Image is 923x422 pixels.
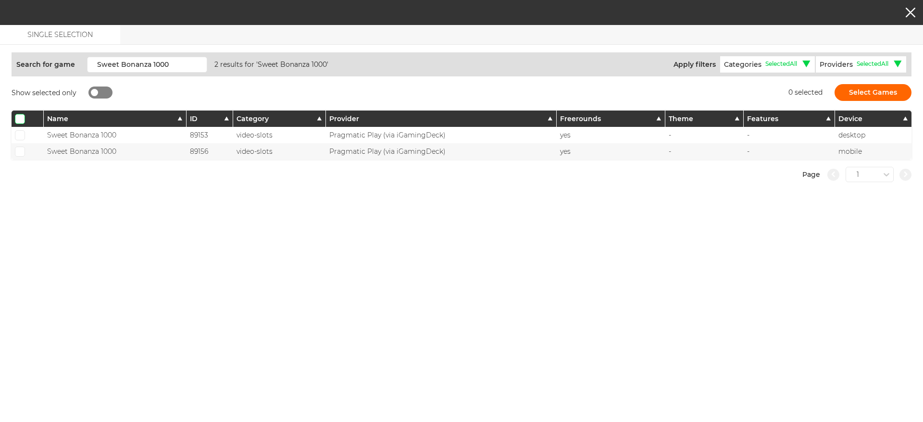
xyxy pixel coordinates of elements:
[802,167,820,182] span: Page
[744,143,835,160] div: -
[724,60,761,69] span: Categories
[187,112,233,126] button: ID
[857,60,888,69] span: Selected All
[665,143,744,160] div: -
[665,127,744,143] div: -
[557,143,666,160] div: yes
[835,84,911,101] button: Select Games
[187,143,233,160] div: 89156
[214,60,328,69] span: 2 results for 'Sweet Bonanza 1000'
[233,127,326,143] div: video-slots
[233,143,326,160] div: video-slots
[44,112,186,126] button: Name
[665,112,743,126] button: Theme
[835,127,911,143] div: desktop
[820,60,853,69] span: Providers
[44,143,186,160] div: Sweet Bonanza 1000
[326,127,557,143] div: Pragmatic Play (via iGamingDeck)
[326,112,556,126] button: Provider
[744,112,834,126] button: Features
[557,112,665,126] button: Freerounds
[233,112,325,126] button: Category
[87,57,207,73] input: Game name
[765,60,797,69] span: Selected All
[835,112,911,126] button: Device
[187,127,233,143] div: 89153
[12,88,76,97] span: Show selected only
[670,56,720,73] span: Apply filters
[44,127,186,143] div: Sweet Bonanza 1000
[744,127,835,143] div: -
[326,143,557,160] div: Pragmatic Play (via iGamingDeck)
[835,143,911,160] div: mobile
[557,127,666,143] div: yes
[788,88,823,97] span: 0 selected
[857,171,859,179] div: 1
[16,60,75,69] span: Search for game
